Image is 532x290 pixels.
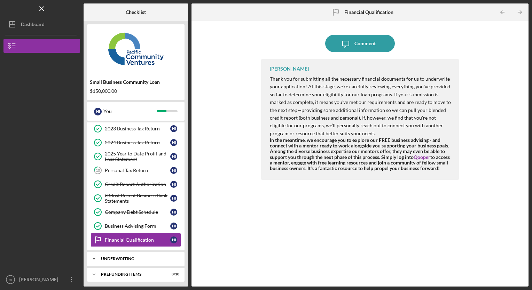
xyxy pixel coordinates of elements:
div: Company Debt Schedule [105,209,170,215]
p: Thank you for submitting all the necessary financial documents for us to underwrite your applicat... [270,75,452,137]
div: Credit Report Authorization [105,182,170,187]
div: Underwriting [101,257,176,261]
a: Qooper [414,154,430,160]
a: Company Debt ScheduleHI [91,205,181,219]
a: 3 Most Recent Business Bank StatementsHI [91,191,181,205]
div: H I [170,223,177,229]
div: [PERSON_NAME] [17,273,63,288]
b: Checklist [126,9,146,15]
a: Business Advising FormHI [91,219,181,233]
text: HI [9,278,12,282]
div: 2024 Business Tax Return [105,140,170,145]
div: 2023 Business Tax Return [105,126,170,131]
a: 2025 Year to Date Profit and Loss StatementHI [91,150,181,163]
div: H I [170,139,177,146]
a: 2023 Business Tax ReturnHI [91,122,181,136]
div: You [103,105,157,117]
button: Dashboard [3,17,80,31]
div: H I [170,195,177,202]
div: H I [170,209,177,216]
div: 2025 Year to Date Profit and Loss Statement [105,151,170,162]
tspan: 10 [96,168,100,173]
div: H I [170,167,177,174]
div: H I [170,236,177,243]
div: Prefunding Items [101,272,162,276]
div: Small Business Community Loan [90,79,182,85]
a: 2024 Business Tax ReturnHI [91,136,181,150]
div: H I [170,153,177,160]
a: 10Personal Tax ReturnHI [91,163,181,177]
div: H I [170,125,177,132]
div: H I [170,181,177,188]
div: Dashboard [21,17,45,33]
div: Financial Qualification [105,237,170,243]
div: Comment [354,35,376,52]
button: HI[PERSON_NAME] [3,273,80,287]
div: 0 / 10 [167,272,179,276]
a: Credit Report AuthorizationHI [91,177,181,191]
div: [PERSON_NAME] [270,66,309,72]
a: Financial QualificationHI [91,233,181,247]
div: Business Advising Form [105,223,170,229]
strong: In the meantime, we encourage you to explore our FREE business advising - and connect with a ment... [270,137,450,171]
button: Comment [325,35,395,52]
div: H I [94,108,102,115]
b: Financial Qualification [344,9,393,15]
div: $150,000.00 [90,88,182,94]
img: Product logo [87,28,185,70]
div: Personal Tax Return [105,168,170,173]
div: 3 Most Recent Business Bank Statements [105,193,170,204]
